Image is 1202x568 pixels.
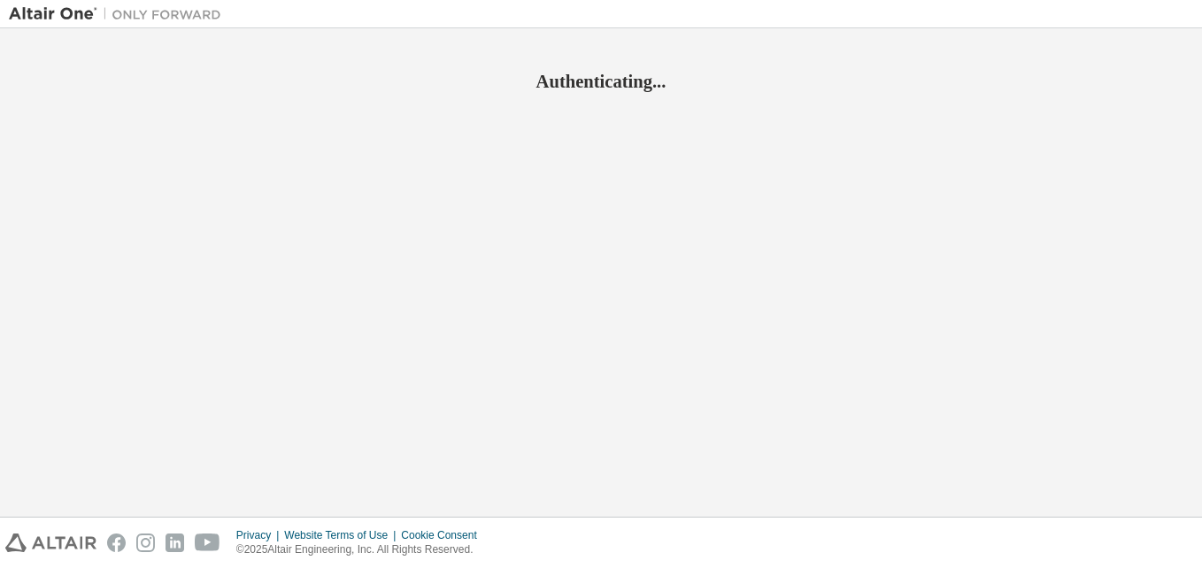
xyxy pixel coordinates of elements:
img: altair_logo.svg [5,533,96,552]
h2: Authenticating... [9,70,1193,93]
img: youtube.svg [195,533,220,552]
img: Altair One [9,5,230,23]
img: facebook.svg [107,533,126,552]
img: linkedin.svg [166,533,184,552]
div: Cookie Consent [401,528,487,542]
div: Website Terms of Use [284,528,401,542]
div: Privacy [236,528,284,542]
p: © 2025 Altair Engineering, Inc. All Rights Reserved. [236,542,488,557]
img: instagram.svg [136,533,155,552]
